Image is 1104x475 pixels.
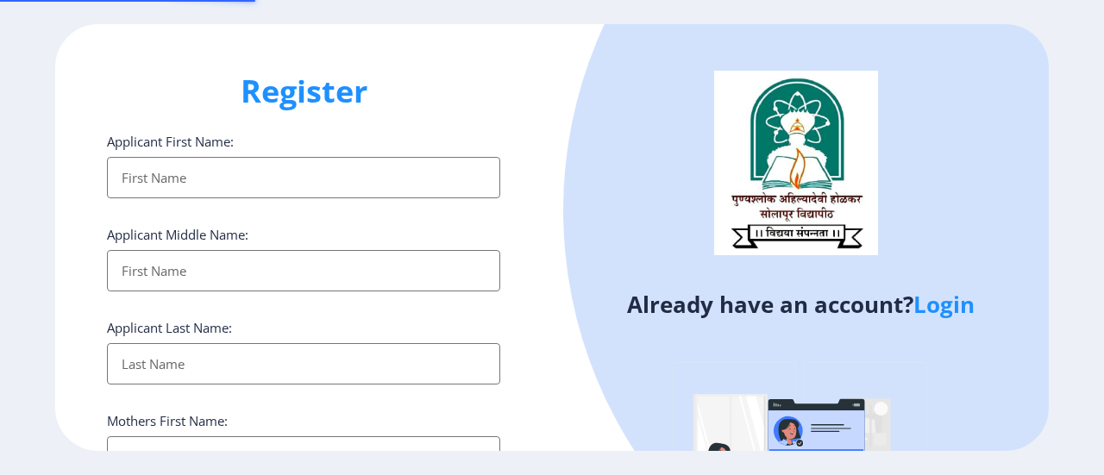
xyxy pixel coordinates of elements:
[107,319,232,336] label: Applicant Last Name:
[107,157,500,198] input: First Name
[714,71,878,255] img: logo
[107,343,500,384] input: Last Name
[107,412,228,429] label: Mothers First Name:
[913,289,975,320] a: Login
[107,250,500,291] input: First Name
[107,71,500,112] h1: Register
[565,291,1036,318] h4: Already have an account?
[107,226,248,243] label: Applicant Middle Name:
[107,133,234,150] label: Applicant First Name:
